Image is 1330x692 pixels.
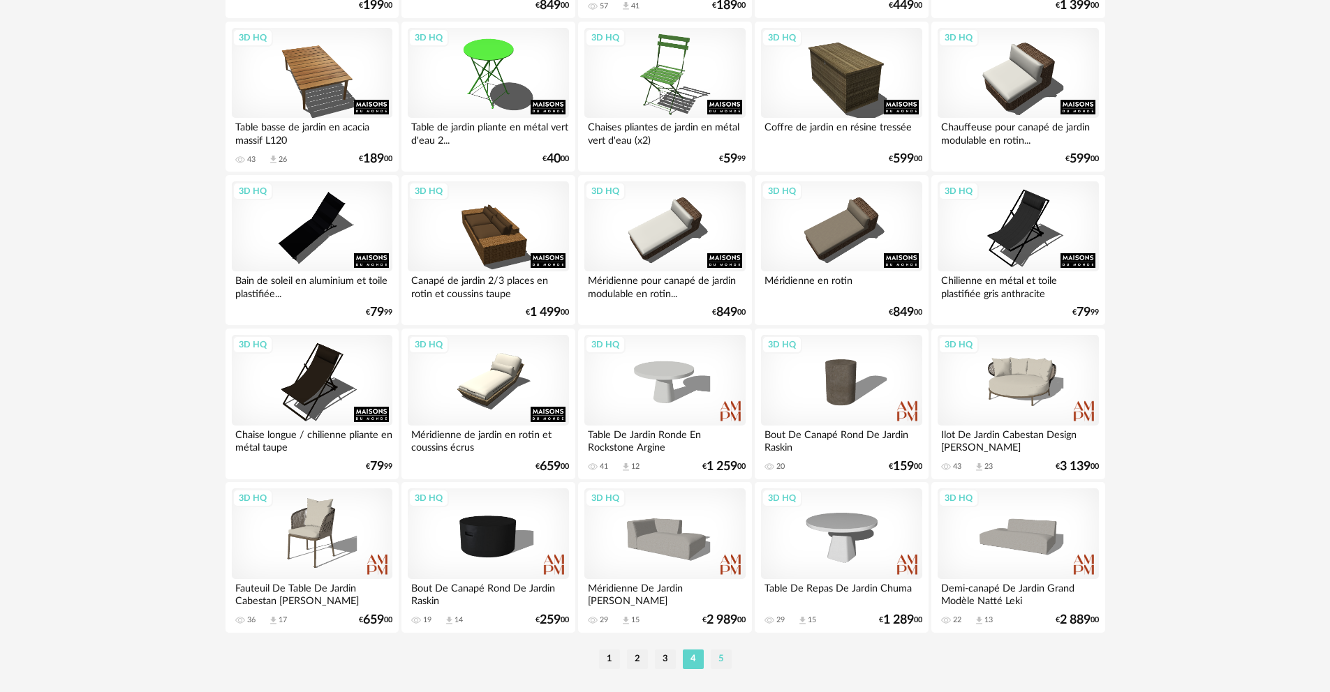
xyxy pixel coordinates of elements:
[984,615,993,625] div: 13
[226,329,399,479] a: 3D HQ Chaise longue / chilienne pliante en métal taupe €7999
[889,154,922,164] div: € 00
[631,462,640,472] div: 12
[974,615,984,626] span: Download icon
[808,615,816,625] div: 15
[363,154,384,164] span: 189
[232,426,392,453] div: Chaise longue / chilienne pliante en métal taupe
[585,336,626,354] div: 3D HQ
[1056,462,1099,472] div: € 00
[542,154,569,164] div: € 00
[366,308,392,317] div: € 99
[547,154,561,164] span: 40
[776,615,785,625] div: 29
[931,329,1104,479] a: 3D HQ Ilot De Jardin Cabestan Design [PERSON_NAME] 43 Download icon 23 €3 13900
[535,615,569,625] div: € 00
[621,615,631,626] span: Download icon
[232,336,273,354] div: 3D HQ
[938,579,1098,607] div: Demi-canapé De Jardin Grand Modèle Natté Leki
[797,615,808,626] span: Download icon
[584,271,745,299] div: Méridienne pour canapé de jardin modulable en rotin...
[401,482,575,633] a: 3D HQ Bout De Canapé Rond De Jardin Raskin 19 Download icon 14 €25900
[359,154,392,164] div: € 00
[893,154,914,164] span: 599
[1065,154,1099,164] div: € 00
[359,1,392,10] div: € 00
[702,462,746,472] div: € 00
[232,271,392,299] div: Bain de soleil en aluminium et toile plastifiée...
[776,462,785,472] div: 20
[1070,154,1091,164] span: 599
[366,462,392,472] div: € 99
[621,462,631,472] span: Download icon
[712,1,746,10] div: € 00
[423,615,431,625] div: 19
[600,462,608,472] div: 41
[621,1,631,11] span: Download icon
[1056,615,1099,625] div: € 00
[408,426,568,453] div: Méridienne de jardin en rotin et coussins écrus
[584,579,745,607] div: Méridienne De Jardin [PERSON_NAME]
[585,182,626,200] div: 3D HQ
[578,482,751,633] a: 3D HQ Méridienne De Jardin [PERSON_NAME] 29 Download icon 15 €2 98900
[755,22,928,172] a: 3D HQ Coffre de jardin en résine tressée €59900
[938,489,979,507] div: 3D HQ
[408,182,449,200] div: 3D HQ
[883,615,914,625] span: 1 289
[719,154,746,164] div: € 99
[540,615,561,625] span: 259
[535,1,569,10] div: € 00
[279,155,287,165] div: 26
[585,29,626,47] div: 3D HQ
[931,482,1104,633] a: 3D HQ Demi-canapé De Jardin Grand Modèle Natté Leki 22 Download icon 13 €2 88900
[370,462,384,472] span: 79
[584,426,745,453] div: Table De Jardin Ronde En Rockstone Argine
[889,1,922,10] div: € 00
[974,462,984,472] span: Download icon
[279,615,287,625] div: 17
[408,118,568,146] div: Table de jardin pliante en métal vert d'eau 2...
[931,175,1104,326] a: 3D HQ Chilienne en métal et toile plastifiée gris anthracite €7999
[723,154,737,164] span: 59
[762,336,802,354] div: 3D HQ
[226,482,399,633] a: 3D HQ Fauteuil De Table De Jardin Cabestan [PERSON_NAME] 36 Download icon 17 €65900
[408,29,449,47] div: 3D HQ
[232,579,392,607] div: Fauteuil De Table De Jardin Cabestan [PERSON_NAME]
[938,426,1098,453] div: Ilot De Jardin Cabestan Design [PERSON_NAME]
[762,489,802,507] div: 3D HQ
[232,489,273,507] div: 3D HQ
[938,118,1098,146] div: Chauffeuse pour canapé de jardin modulable en rotin...
[408,579,568,607] div: Bout De Canapé Rond De Jardin Raskin
[755,175,928,326] a: 3D HQ Méridienne en rotin €84900
[584,118,745,146] div: Chaises pliantes de jardin en métal vert d'eau (x2)
[526,308,569,317] div: € 00
[953,615,961,625] div: 22
[879,615,922,625] div: € 00
[1056,1,1099,10] div: € 00
[893,308,914,317] span: 849
[232,29,273,47] div: 3D HQ
[712,308,746,317] div: € 00
[247,155,256,165] div: 43
[359,615,392,625] div: € 00
[631,1,640,11] div: 41
[761,579,922,607] div: Table De Repas De Jardin Chuma
[408,271,568,299] div: Canapé de jardin 2/3 places en rotin et coussins taupe
[600,615,608,625] div: 29
[762,29,802,47] div: 3D HQ
[226,22,399,172] a: 3D HQ Table basse de jardin en acacia massif L120 43 Download icon 26 €18900
[711,649,732,669] li: 5
[761,426,922,453] div: Bout De Canapé Rond De Jardin Raskin
[707,615,737,625] span: 2 989
[408,336,449,354] div: 3D HQ
[226,175,399,326] a: 3D HQ Bain de soleil en aluminium et toile plastifiée... €7999
[627,649,648,669] li: 2
[535,462,569,472] div: € 00
[938,29,979,47] div: 3D HQ
[893,1,914,10] span: 449
[363,1,384,10] span: 199
[755,329,928,479] a: 3D HQ Bout De Canapé Rond De Jardin Raskin 20 €15900
[1060,615,1091,625] span: 2 889
[683,649,704,669] li: 4
[893,462,914,472] span: 159
[1072,308,1099,317] div: € 99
